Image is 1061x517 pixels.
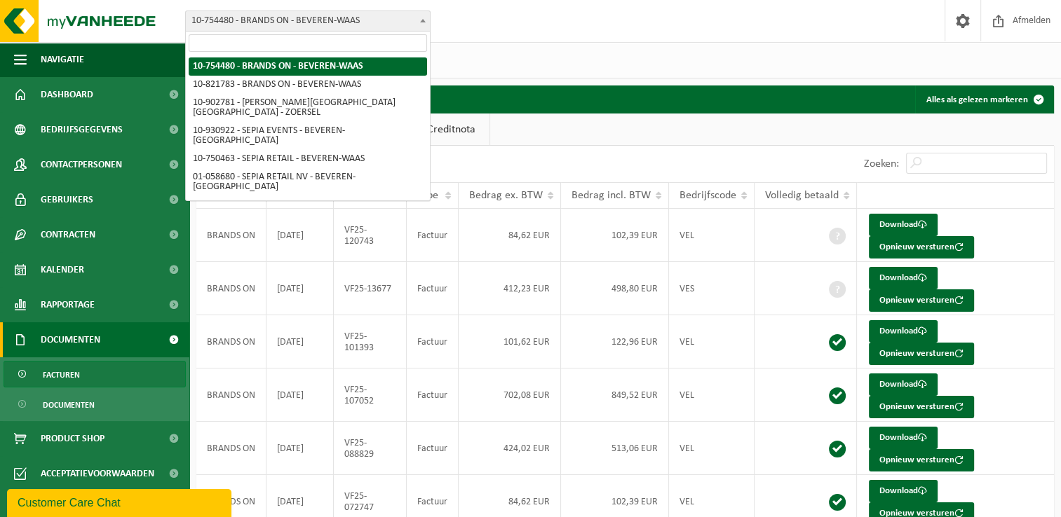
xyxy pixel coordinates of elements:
[41,182,93,217] span: Gebruikers
[41,322,100,357] span: Documenten
[669,262,755,315] td: VES
[189,168,427,196] li: 01-058680 - SEPIA RETAIL NV - BEVEREN-[GEOGRAPHIC_DATA]
[266,262,334,315] td: [DATE]
[41,147,122,182] span: Contactpersonen
[459,315,561,368] td: 101,62 EUR
[189,76,427,94] li: 10-821783 - BRANDS ON - BEVEREN-WAAS
[869,320,938,343] a: Download
[459,422,561,475] td: 424,02 EUR
[459,209,561,262] td: 84,62 EUR
[334,315,407,368] td: VF25-101393
[561,368,669,422] td: 849,52 EUR
[869,373,938,396] a: Download
[407,422,459,475] td: Factuur
[469,190,543,201] span: Bedrag ex. BTW
[407,368,459,422] td: Factuur
[186,11,430,31] span: 10-754480 - BRANDS ON - BEVEREN-WAAS
[869,214,938,236] a: Download
[189,122,427,150] li: 10-930922 - SEPIA EVENTS - BEVEREN-[GEOGRAPHIC_DATA]
[7,486,234,517] iframe: chat widget
[572,190,651,201] span: Bedrag incl. BTW
[266,209,334,262] td: [DATE]
[185,11,431,32] span: 10-754480 - BRANDS ON - BEVEREN-WAAS
[413,113,489,146] a: Creditnota
[459,368,561,422] td: 702,08 EUR
[561,209,669,262] td: 102,39 EUR
[459,262,561,315] td: 412,23 EUR
[189,57,427,76] li: 10-754480 - BRANDS ON - BEVEREN-WAAS
[680,190,736,201] span: Bedrijfscode
[334,422,407,475] td: VF25-088829
[334,262,407,315] td: VF25-13677
[669,368,755,422] td: VEL
[561,315,669,368] td: 122,96 EUR
[41,217,95,252] span: Contracten
[869,267,938,289] a: Download
[864,158,899,170] label: Zoeken:
[407,315,459,368] td: Factuur
[669,422,755,475] td: VEL
[4,391,186,418] a: Documenten
[196,368,266,422] td: BRANDS ON
[41,112,123,147] span: Bedrijfsgegevens
[196,262,266,315] td: BRANDS ON
[869,343,974,365] button: Opnieuw versturen
[669,209,755,262] td: VEL
[915,85,1053,113] button: Alles als gelezen markeren
[561,422,669,475] td: 513,06 EUR
[41,42,84,77] span: Navigatie
[561,262,669,315] td: 498,80 EUR
[266,315,334,368] td: [DATE]
[334,209,407,262] td: VF25-120743
[4,361,186,387] a: Facturen
[407,262,459,315] td: Factuur
[765,190,839,201] span: Volledig betaald
[869,289,974,312] button: Opnieuw versturen
[869,427,938,449] a: Download
[266,422,334,475] td: [DATE]
[189,150,427,168] li: 10-750463 - SEPIA RETAIL - BEVEREN-WAAS
[41,287,95,322] span: Rapportage
[266,368,334,422] td: [DATE]
[43,361,80,388] span: Facturen
[869,396,974,418] button: Opnieuw versturen
[196,209,266,262] td: BRANDS ON
[869,480,938,502] a: Download
[669,315,755,368] td: VEL
[407,209,459,262] td: Factuur
[869,449,974,471] button: Opnieuw versturen
[43,392,95,418] span: Documenten
[196,315,266,368] td: BRANDS ON
[41,252,84,287] span: Kalender
[869,236,974,258] button: Opnieuw versturen
[41,456,154,491] span: Acceptatievoorwaarden
[196,422,266,475] td: BRANDS ON
[41,421,104,456] span: Product Shop
[189,196,427,234] li: 10-918625 - [PERSON_NAME][GEOGRAPHIC_DATA] - [GEOGRAPHIC_DATA] - [GEOGRAPHIC_DATA]-[GEOGRAPHIC_DATA]
[189,94,427,122] li: 10-902781 - [PERSON_NAME][GEOGRAPHIC_DATA] [GEOGRAPHIC_DATA] - ZOERSEL
[41,77,93,112] span: Dashboard
[334,368,407,422] td: VF25-107052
